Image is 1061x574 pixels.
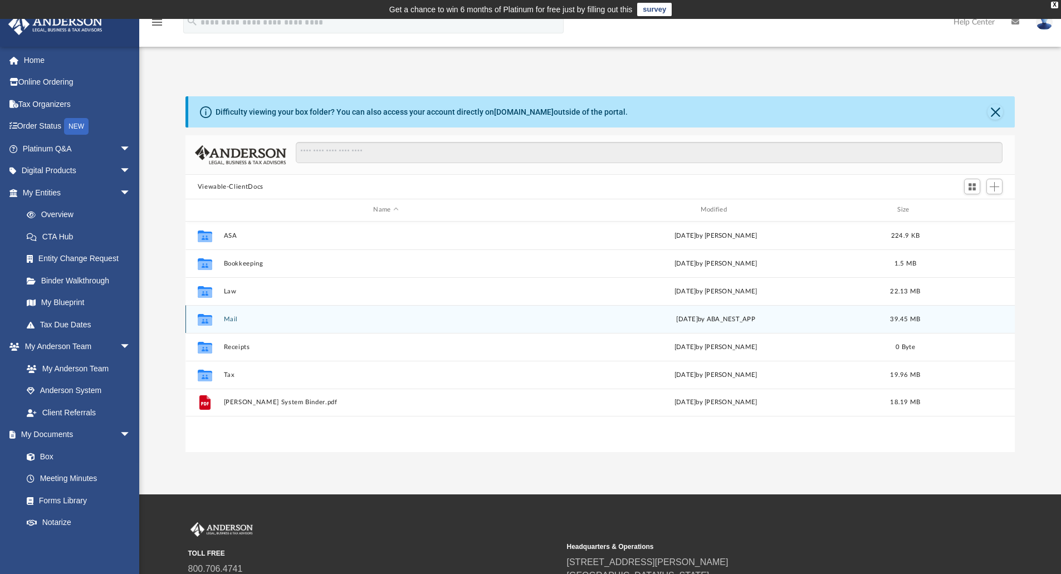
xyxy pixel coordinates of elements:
[223,260,548,267] button: Bookkeeping
[16,204,148,226] a: Overview
[223,399,548,406] button: [PERSON_NAME] System Binder.pdf
[890,316,920,322] span: 39.45 MB
[553,230,878,241] div: [DATE] by [PERSON_NAME]
[986,179,1003,194] button: Add
[1051,2,1058,8] div: close
[120,336,142,359] span: arrow_drop_down
[8,93,148,115] a: Tax Organizers
[188,548,559,558] small: TOLL FREE
[890,371,920,377] span: 19.96 MB
[296,142,1003,163] input: Search files and folders
[223,344,548,351] button: Receipts
[188,564,243,573] a: 800.706.4741
[553,370,878,380] div: [DATE] by [PERSON_NAME]
[190,205,218,215] div: id
[896,344,915,350] span: 0 Byte
[150,21,164,29] a: menu
[883,205,927,215] div: Size
[553,205,878,215] div: Modified
[186,15,198,27] i: search
[16,445,136,468] a: Box
[932,205,1010,215] div: id
[890,399,920,405] span: 18.19 MB
[64,118,89,135] div: NEW
[637,3,672,16] a: survey
[120,138,142,160] span: arrow_drop_down
[16,269,148,292] a: Binder Walkthrough
[16,313,148,336] a: Tax Due Dates
[553,398,878,408] div: [DATE] by [PERSON_NAME]
[8,424,142,446] a: My Documentsarrow_drop_down
[16,292,142,314] a: My Blueprint
[553,342,878,352] div: [DATE] by [PERSON_NAME]
[5,13,106,35] img: Anderson Advisors Platinum Portal
[553,258,878,268] div: [DATE] by [PERSON_NAME]
[120,160,142,183] span: arrow_drop_down
[8,181,148,204] a: My Entitiesarrow_drop_down
[120,533,142,556] span: arrow_drop_down
[894,260,916,266] span: 1.5 MB
[1036,14,1053,30] img: User Pic
[8,49,148,71] a: Home
[16,357,136,380] a: My Anderson Team
[16,225,148,248] a: CTA Hub
[8,138,148,160] a: Platinum Q&Aarrow_drop_down
[16,248,148,270] a: Entity Change Request
[198,182,263,192] button: Viewable-ClientDocs
[223,205,548,215] div: Name
[987,104,1003,120] button: Close
[494,107,554,116] a: [DOMAIN_NAME]
[223,232,548,239] button: ASA
[223,316,548,323] button: Mail
[16,401,142,424] a: Client Referrals
[553,286,878,296] div: [DATE] by [PERSON_NAME]
[188,522,255,537] img: Anderson Advisors Platinum Portal
[16,489,136,512] a: Forms Library
[567,542,938,552] small: Headquarters & Operations
[223,288,548,295] button: Law
[8,336,142,358] a: My Anderson Teamarrow_drop_down
[890,288,920,294] span: 22.13 MB
[8,115,148,138] a: Order StatusNEW
[8,533,142,556] a: Online Learningarrow_drop_down
[553,314,878,324] div: [DATE] by ABA_NEST_APP
[150,16,164,29] i: menu
[8,160,148,182] a: Digital Productsarrow_drop_down
[16,512,142,534] a: Notarize
[120,181,142,204] span: arrow_drop_down
[223,371,548,379] button: Tax
[964,179,981,194] button: Switch to Grid View
[16,468,142,490] a: Meeting Minutes
[891,232,920,238] span: 224.9 KB
[216,106,628,118] div: Difficulty viewing your box folder? You can also access your account directly on outside of the p...
[8,71,148,94] a: Online Ordering
[567,557,728,567] a: [STREET_ADDRESS][PERSON_NAME]
[389,3,633,16] div: Get a chance to win 6 months of Platinum for free just by filling out this
[16,380,142,402] a: Anderson System
[185,222,1015,452] div: grid
[120,424,142,447] span: arrow_drop_down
